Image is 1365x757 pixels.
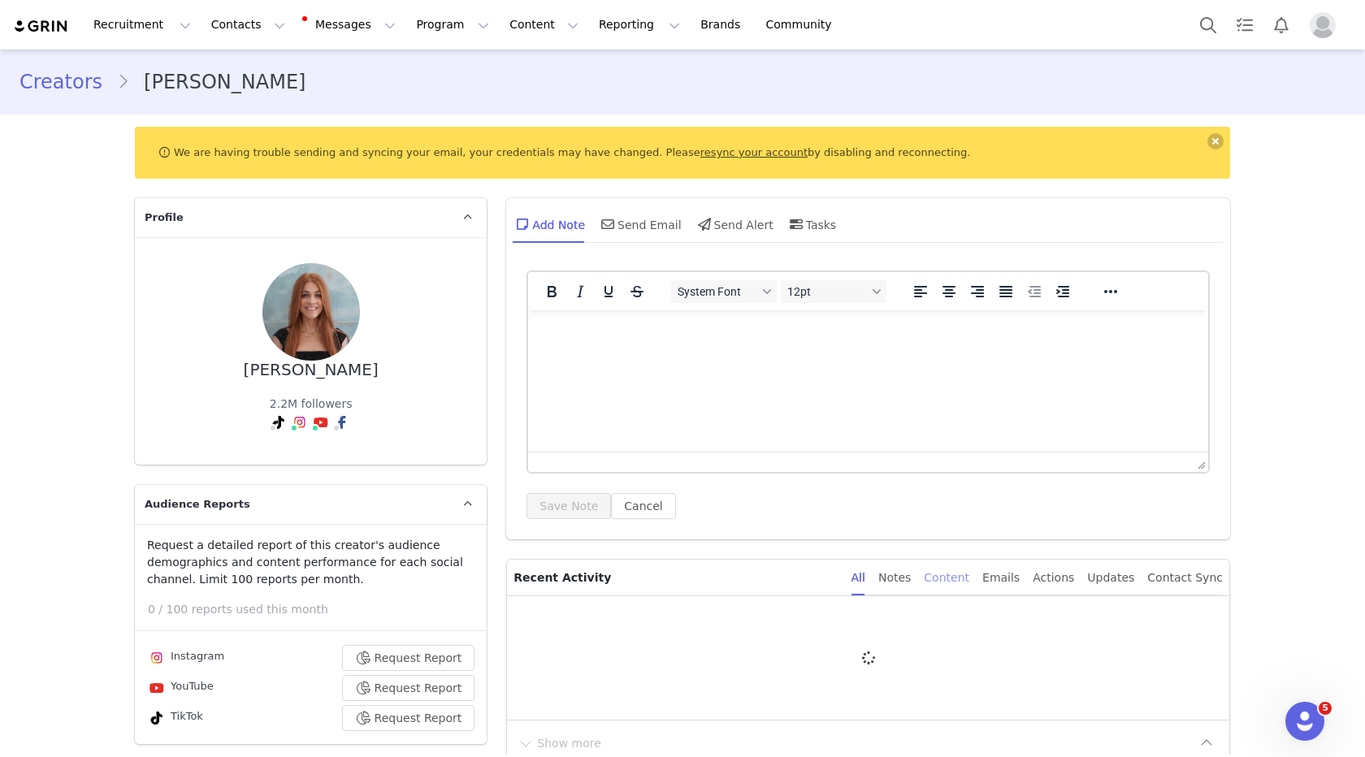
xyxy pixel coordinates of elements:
[145,496,250,513] span: Audience Reports
[786,205,837,244] div: Tasks
[148,601,487,618] p: 0 / 100 reports used this month
[924,560,969,596] div: Content
[611,493,675,519] button: Cancel
[513,205,585,244] div: Add Note
[700,146,808,158] a: resync your account
[678,285,757,298] span: System Font
[538,280,565,303] button: Bold
[1319,702,1332,715] span: 5
[296,6,405,43] button: Messages
[756,6,849,43] a: Community
[269,396,353,413] div: 2.2M followers
[691,6,755,43] a: Brands
[342,675,475,701] button: Request Report
[695,205,773,244] div: Send Alert
[982,560,1020,596] div: Emails
[262,263,360,361] img: 8a639a75-160c-4920-81ea-ec750055b23d.jpg
[406,6,499,43] button: Program
[566,280,594,303] button: Italic
[1147,560,1223,596] div: Contact Sync
[342,645,475,671] button: Request Report
[1190,6,1226,43] button: Search
[1191,452,1208,472] div: Press the Up and Down arrow keys to resize the editor.
[528,310,1208,452] iframe: Rich Text Area
[135,127,1230,179] div: We are having trouble sending and syncing your email, your credentials may have changed. Please b...
[293,416,306,429] img: instagram.svg
[781,280,886,303] button: Font sizes
[1033,560,1074,596] div: Actions
[145,210,184,226] span: Profile
[1285,702,1324,741] iframe: Intercom live chat
[595,280,622,303] button: Underline
[147,708,203,728] div: TikTok
[878,560,911,596] div: Notes
[1020,280,1048,303] button: Decrease indent
[1300,12,1352,38] button: Profile
[517,730,602,756] button: Show more
[1087,560,1134,596] div: Updates
[935,280,963,303] button: Align center
[147,678,214,698] div: YouTube
[671,280,777,303] button: Fonts
[84,6,201,43] button: Recruitment
[201,6,295,43] button: Contacts
[147,648,224,668] div: Instagram
[589,6,690,43] button: Reporting
[526,493,611,519] button: Save Note
[623,280,651,303] button: Strikethrough
[244,361,379,379] div: [PERSON_NAME]
[342,705,475,731] button: Request Report
[851,560,865,596] div: All
[1263,6,1299,43] button: Notifications
[907,280,934,303] button: Align left
[1227,6,1263,43] a: Tasks
[150,651,163,664] img: instagram.svg
[1097,280,1124,303] button: Reveal or hide additional toolbar items
[147,537,474,588] p: Request a detailed report of this creator's audience demographics and content performance for eac...
[964,280,991,303] button: Align right
[500,6,588,43] button: Content
[598,205,682,244] div: Send Email
[513,560,838,595] p: Recent Activity
[1049,280,1077,303] button: Increase indent
[1310,12,1336,38] img: placeholder-profile.jpg
[13,19,70,34] img: grin logo
[19,67,117,97] a: Creators
[787,285,867,298] span: 12pt
[992,280,1020,303] button: Justify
